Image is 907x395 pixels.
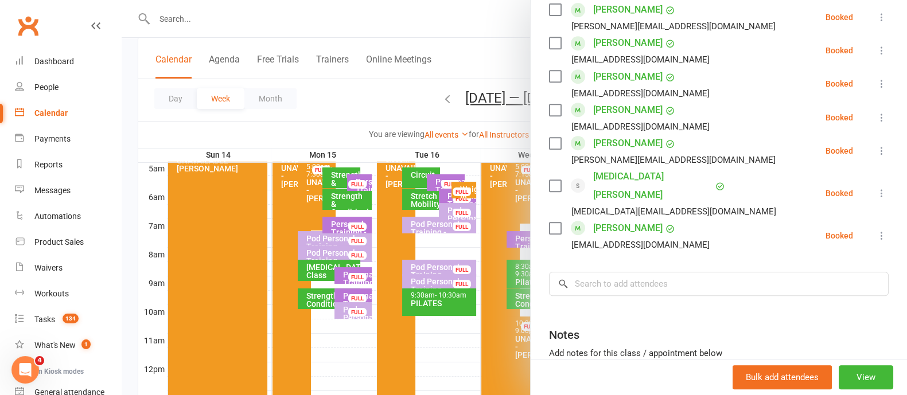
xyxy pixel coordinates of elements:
[34,83,59,92] div: People
[549,272,889,296] input: Search to add attendees
[34,134,71,143] div: Payments
[593,134,663,152] a: [PERSON_NAME]
[15,204,121,229] a: Automations
[11,356,39,384] iframe: Intercom live chat
[34,212,81,221] div: Automations
[34,160,63,169] div: Reports
[34,289,69,298] div: Workouts
[34,341,76,350] div: What's New
[35,356,44,365] span: 4
[826,189,853,197] div: Booked
[15,49,121,75] a: Dashboard
[593,68,663,86] a: [PERSON_NAME]
[549,327,579,343] div: Notes
[571,204,776,219] div: [MEDICAL_DATA][EMAIL_ADDRESS][DOMAIN_NAME]
[571,237,710,252] div: [EMAIL_ADDRESS][DOMAIN_NAME]
[15,229,121,255] a: Product Sales
[593,101,663,119] a: [PERSON_NAME]
[549,346,889,360] div: Add notes for this class / appointment below
[15,100,121,126] a: Calendar
[15,75,121,100] a: People
[15,255,121,281] a: Waivers
[571,86,710,101] div: [EMAIL_ADDRESS][DOMAIN_NAME]
[571,52,710,67] div: [EMAIL_ADDRESS][DOMAIN_NAME]
[826,80,853,88] div: Booked
[34,108,68,118] div: Calendar
[571,19,776,34] div: [PERSON_NAME][EMAIL_ADDRESS][DOMAIN_NAME]
[571,119,710,134] div: [EMAIL_ADDRESS][DOMAIN_NAME]
[15,281,121,307] a: Workouts
[733,365,832,389] button: Bulk add attendees
[34,237,84,247] div: Product Sales
[14,11,42,40] a: Clubworx
[15,178,121,204] a: Messages
[826,46,853,54] div: Booked
[34,186,71,195] div: Messages
[15,307,121,333] a: Tasks 134
[571,152,776,167] div: [PERSON_NAME][EMAIL_ADDRESS][DOMAIN_NAME]
[63,314,79,323] span: 134
[593,219,663,237] a: [PERSON_NAME]
[593,34,663,52] a: [PERSON_NAME]
[593,167,713,204] a: [MEDICAL_DATA][PERSON_NAME]
[81,339,91,349] span: 1
[826,147,853,155] div: Booked
[34,263,63,272] div: Waivers
[34,315,55,324] div: Tasks
[15,333,121,358] a: What's New1
[593,1,663,19] a: [PERSON_NAME]
[826,232,853,240] div: Booked
[826,114,853,122] div: Booked
[15,126,121,152] a: Payments
[826,13,853,21] div: Booked
[839,365,893,389] button: View
[15,152,121,178] a: Reports
[34,57,74,66] div: Dashboard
